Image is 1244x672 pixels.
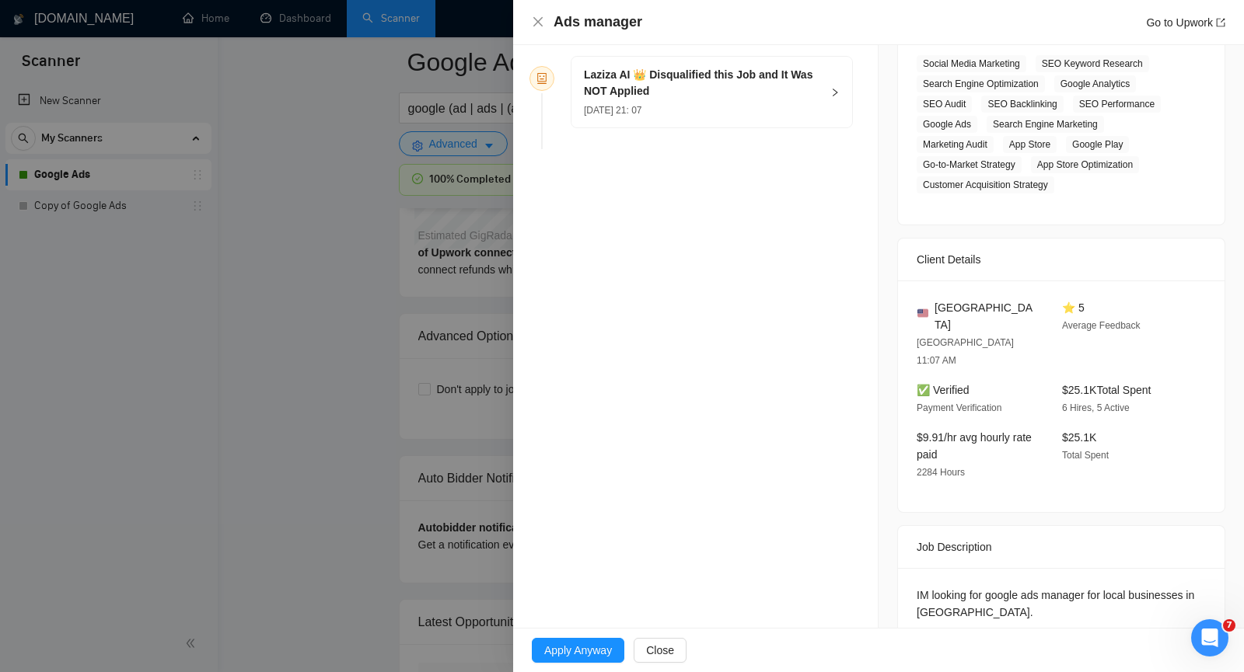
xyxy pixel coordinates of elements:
[584,67,821,99] h5: Laziza AI 👑 Disqualified this Job and It Was NOT Applied
[917,75,1045,92] span: Search Engine Optimization
[987,116,1104,133] span: Search Engine Marketing
[1191,619,1228,656] iframe: Intercom live chat
[917,96,972,113] span: SEO Audit
[1073,96,1161,113] span: SEO Performance
[1003,136,1057,153] span: App Store
[917,116,977,133] span: Google Ads
[544,642,612,659] span: Apply Anyway
[917,587,1206,621] div: IM looking for google ads manager for local businesses in [GEOGRAPHIC_DATA].
[1054,75,1136,92] span: Google Analytics
[1062,301,1085,314] span: ⭐ 5
[1223,619,1235,632] span: 7
[917,55,1026,72] span: Social Media Marketing
[917,136,994,153] span: Marketing Audit
[917,526,1206,568] div: Job Description
[646,642,674,659] span: Close
[532,16,544,29] button: Close
[981,96,1063,113] span: SEO Backlinking
[917,337,1014,366] span: [GEOGRAPHIC_DATA] 11:07 AM
[1062,431,1096,444] span: $25.1K
[917,156,1022,173] span: Go-to-Market Strategy
[917,402,1001,413] span: Payment Verification
[634,638,687,663] button: Close
[1036,55,1149,72] span: SEO Keyword Research
[830,88,840,97] span: right
[1146,16,1225,29] a: Go to Upworkexport
[1031,156,1139,173] span: App Store Optimization
[917,176,1054,193] span: Customer Acquisition Strategy
[532,16,544,28] span: close
[1062,320,1141,331] span: Average Feedback
[584,105,641,116] span: [DATE] 21: 07
[917,308,928,319] img: 🇺🇸
[1216,18,1225,27] span: export
[917,239,1206,280] div: Client Details
[1062,384,1151,396] span: $25.1K Total Spent
[532,638,624,663] button: Apply Anyway
[554,12,642,32] h4: Ads manager
[1066,136,1129,153] span: Google Play
[1062,450,1109,461] span: Total Spent
[917,431,1032,461] span: $9.91/hr avg hourly rate paid
[917,384,970,396] span: ✅ Verified
[1062,402,1130,413] span: 6 Hires, 5 Active
[935,299,1037,333] span: [GEOGRAPHIC_DATA]
[536,73,547,84] span: robot
[917,467,965,478] span: 2284 Hours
